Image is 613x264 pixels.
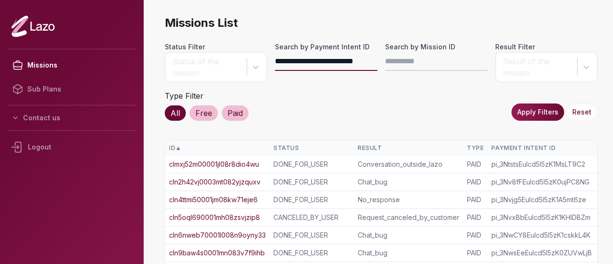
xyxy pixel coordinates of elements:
a: cln9baw4s0001mn083v7f9ihb [169,248,265,258]
div: DONE_FOR_USER [273,177,350,187]
a: cln4ttmi50001jm08kw71eje6 [169,195,258,205]
div: PAID [467,248,484,258]
div: pi_3NtstsEulcd5I5zK1MsLT9C2 [491,160,597,169]
a: cln5oql690001mh08zsvjzip8 [169,213,260,222]
div: pi_3NwsEeEulcd5I5zK0ZUVwLjB [491,248,597,258]
label: Type Filter [165,91,204,101]
label: Result Filter [495,42,598,52]
div: pi_3NwCY8Eulcd5I5zK1cskkL4K [491,230,597,240]
div: Type [467,144,484,152]
div: DONE_FOR_USER [273,230,350,240]
div: Logout [8,135,136,160]
div: Chat_bug [358,230,459,240]
div: PAID [467,230,484,240]
div: pi_3NvxBbEulcd5I5zK1KHIDBZm [491,213,597,222]
div: PAID [467,195,484,205]
div: PAID [467,177,484,187]
label: Status Filter [165,42,267,52]
div: Chat_bug [358,177,459,187]
div: Paid [222,105,249,121]
span: ▲ [175,144,181,152]
div: Chat_bug [358,248,459,258]
a: clmxj52m00001jl08r8dio4wu [169,160,259,169]
div: DONE_FOR_USER [273,195,350,205]
a: Missions [8,53,136,77]
div: All [165,105,186,121]
label: Search by Payment Intent ID [275,42,377,52]
div: Result [358,144,459,152]
a: cln2h42vj0003mt082yjzquxv [169,177,261,187]
div: DONE_FOR_USER [273,160,350,169]
span: Missions List [165,15,598,31]
button: Apply Filters [511,103,564,121]
div: Result of the mission [503,56,572,79]
div: pi_3Nvjg5Eulcd5I5zK1A5mt6ze [491,195,597,205]
a: cln6nweb70001l008n9oyny33 [169,230,266,240]
div: PAID [467,160,484,169]
div: CANCELED_BY_USER [273,213,350,222]
div: Request_canceled_by_customer [358,213,459,222]
div: Status [273,144,350,152]
div: PAID [467,213,484,222]
div: Conversation_outside_lazo [358,160,459,169]
div: Payment Intent ID [491,144,597,152]
div: No_response [358,195,459,205]
div: Status of the mission [172,56,242,79]
a: Sub Plans [8,77,136,101]
button: Contact us [8,109,136,126]
button: Reset [566,103,598,121]
div: ID [169,144,266,152]
label: Search by Mission ID [385,42,488,52]
div: Free [190,105,218,121]
div: pi_3Nv8fFEulcd5I5zK0ujPC8NG [491,177,597,187]
div: DONE_FOR_USER [273,248,350,258]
